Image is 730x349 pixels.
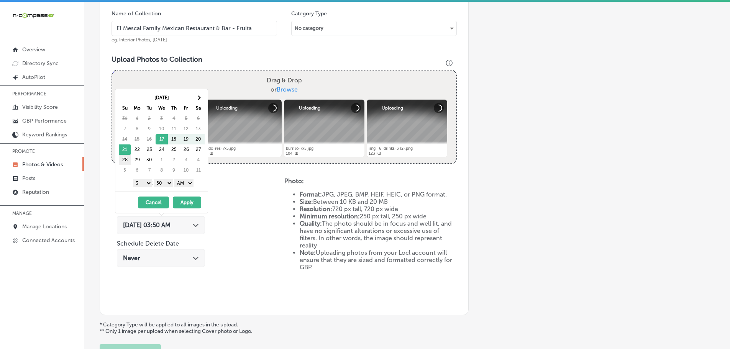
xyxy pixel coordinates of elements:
strong: Resolution: [300,205,332,213]
td: 29 [131,155,143,165]
td: 6 [131,165,143,175]
button: Cancel [138,197,169,208]
th: Sa [192,103,205,113]
td: 3 [156,113,168,124]
span: eg. Interior Photos, [DATE] [112,37,167,43]
td: 18 [168,134,180,144]
td: 12 [180,124,192,134]
td: 10 [156,124,168,134]
th: Fr [180,103,192,113]
td: 4 [192,155,205,165]
label: Category Type [291,10,327,17]
label: Drag & Drop or [264,73,305,97]
strong: Photo: [284,177,304,185]
strong: Note: [300,249,316,256]
span: [DATE] 03:50 AM [123,221,171,229]
strong: Size: [300,198,313,205]
strong: Minimum resolution: [300,213,360,220]
li: 720 px tall, 720 px wide [300,205,457,213]
li: JPG, JPEG, BMP, HEIF, HEIC, or PNG format. [300,191,457,198]
td: 11 [192,165,205,175]
th: Th [168,103,180,113]
p: GBP Performance [22,118,67,124]
td: 19 [180,134,192,144]
td: 21 [119,144,131,155]
td: 23 [143,144,156,155]
td: 3 [180,155,192,165]
p: Connected Accounts [22,237,75,244]
th: We [156,103,168,113]
td: 10 [180,165,192,175]
div: No category [292,22,456,34]
p: Manage Locations [22,223,67,230]
td: 24 [156,144,168,155]
td: 8 [131,124,143,134]
td: 26 [180,144,192,155]
td: 9 [168,165,180,175]
input: Title [112,21,277,36]
td: 22 [131,144,143,155]
td: 17 [156,134,168,144]
img: 660ab0bf-5cc7-4cb8-ba1c-48b5ae0f18e60NCTV_CLogo_TV_Black_-500x88.png [12,12,54,19]
td: 30 [143,155,156,165]
td: 1 [156,155,168,165]
td: 9 [143,124,156,134]
li: The photo should be in focus and well lit, and have no significant alterations or excessive use o... [300,220,457,249]
td: 4 [168,113,180,124]
strong: Format: [300,191,322,198]
th: Mo [131,103,143,113]
th: Tu [143,103,156,113]
td: 16 [143,134,156,144]
span: Browse [277,86,298,93]
td: 14 [119,134,131,144]
th: Su [119,103,131,113]
p: Reputation [22,189,49,195]
span: Never [123,254,140,262]
td: 7 [143,165,156,175]
th: [DATE] [131,93,192,103]
p: Photos & Videos [22,161,63,168]
strong: Quality: [300,220,322,227]
h3: Upload Photos to Collection [112,55,457,64]
li: Between 10 KB and 20 MB [300,198,457,205]
td: 2 [168,155,180,165]
p: * Category Type will be applied to all images in the upload. ** Only 1 image per upload when sele... [100,321,715,334]
li: Uploading photos from your Locl account will ensure that they are sized and formatted correctly f... [300,249,457,271]
p: AutoPilot [22,74,45,80]
td: 6 [192,113,205,124]
td: 28 [119,155,131,165]
td: 15 [131,134,143,144]
td: 20 [192,134,205,144]
td: 31 [119,113,131,124]
td: 11 [168,124,180,134]
td: 25 [168,144,180,155]
td: 7 [119,124,131,134]
td: 2 [143,113,156,124]
td: 13 [192,124,205,134]
td: 1 [131,113,143,124]
p: Directory Sync [22,60,59,67]
label: Name of Collection [112,10,161,17]
td: 5 [119,165,131,175]
label: Schedule Delete Date [117,240,179,247]
p: Overview [22,46,45,53]
li: 250 px tall, 250 px wide [300,213,457,220]
div: : [118,177,208,188]
td: 27 [192,144,205,155]
p: Keyword Rankings [22,131,67,138]
button: Apply [173,197,201,208]
td: 5 [180,113,192,124]
td: 8 [156,165,168,175]
p: Visibility Score [22,104,58,110]
p: Posts [22,175,35,182]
